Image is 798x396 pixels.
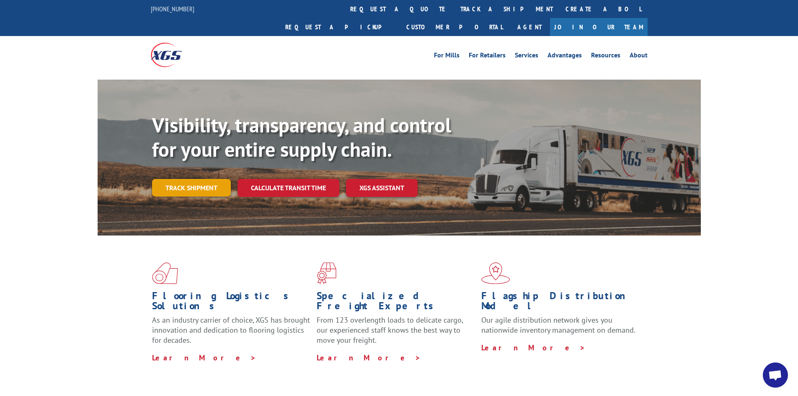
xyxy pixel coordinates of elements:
[591,52,620,61] a: Resources
[434,52,460,61] a: For Mills
[152,315,310,345] span: As an industry carrier of choice, XGS has brought innovation and dedication to flooring logistics...
[152,112,451,162] b: Visibility, transparency, and control for your entire supply chain.
[481,262,510,284] img: xgs-icon-flagship-distribution-model-red
[547,52,582,61] a: Advantages
[481,291,640,315] h1: Flagship Distribution Model
[152,262,178,284] img: xgs-icon-total-supply-chain-intelligence-red
[763,362,788,388] a: Open chat
[630,52,648,61] a: About
[515,52,538,61] a: Services
[481,315,635,335] span: Our agile distribution network gives you nationwide inventory management on demand.
[469,52,506,61] a: For Retailers
[317,353,421,362] a: Learn More >
[481,343,586,352] a: Learn More >
[238,179,339,197] a: Calculate transit time
[550,18,648,36] a: Join Our Team
[509,18,550,36] a: Agent
[317,315,475,352] p: From 123 overlength loads to delicate cargo, our experienced staff knows the best way to move you...
[152,353,256,362] a: Learn More >
[152,291,310,315] h1: Flooring Logistics Solutions
[279,18,400,36] a: Request a pickup
[400,18,509,36] a: Customer Portal
[151,5,194,13] a: [PHONE_NUMBER]
[152,179,231,197] a: Track shipment
[346,179,418,197] a: XGS ASSISTANT
[317,262,336,284] img: xgs-icon-focused-on-flooring-red
[317,291,475,315] h1: Specialized Freight Experts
